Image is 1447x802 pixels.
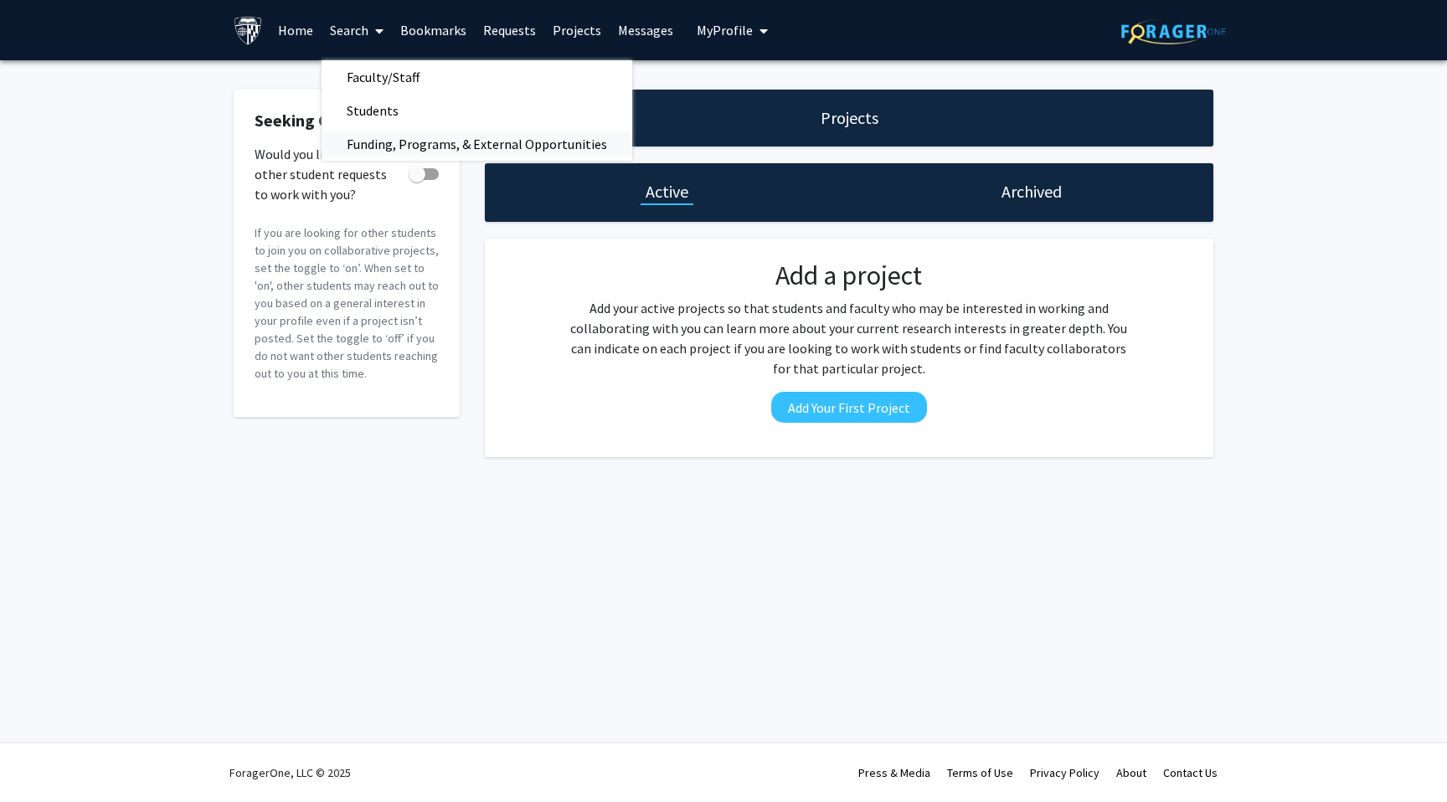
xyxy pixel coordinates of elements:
[646,180,688,203] h1: Active
[392,1,475,59] a: Bookmarks
[13,727,71,789] iframe: Chat
[544,1,610,59] a: Projects
[270,1,322,59] a: Home
[229,743,351,802] div: ForagerOne, LLC © 2025
[821,106,878,130] h1: Projects
[322,131,632,157] a: Funding, Programs, & External Opportunities
[322,60,445,94] span: Faculty/Staff
[322,64,632,90] a: Faculty/Staff
[234,16,263,45] img: Johns Hopkins University Logo
[322,94,424,127] span: Students
[1030,765,1099,780] a: Privacy Policy
[858,765,930,780] a: Press & Media
[1163,765,1218,780] a: Contact Us
[322,98,632,123] a: Students
[697,22,753,39] span: My Profile
[1121,18,1226,44] img: ForagerOne Logo
[322,127,632,161] span: Funding, Programs, & External Opportunities
[1116,765,1146,780] a: About
[322,1,392,59] a: Search
[610,1,682,59] a: Messages
[255,224,439,383] p: If you are looking for other students to join you on collaborative projects, set the toggle to ‘o...
[1002,180,1062,203] h1: Archived
[947,765,1013,780] a: Terms of Use
[255,111,439,131] h2: Seeking Collaborators?
[475,1,544,59] a: Requests
[255,144,402,204] span: Would you like to receive other student requests to work with you?
[565,298,1133,378] p: Add your active projects so that students and faculty who may be interested in working and collab...
[565,260,1133,291] h2: Add a project
[771,392,927,423] button: Add Your First Project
